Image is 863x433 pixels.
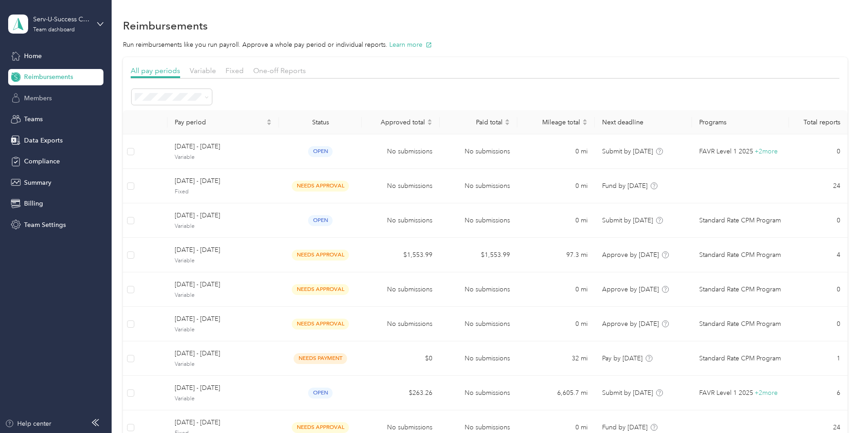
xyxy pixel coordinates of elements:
[362,134,439,169] td: No submissions
[175,395,272,403] span: Variable
[24,199,43,208] span: Billing
[175,418,272,428] span: [DATE] - [DATE]
[24,136,63,145] span: Data Exports
[24,51,42,61] span: Home
[175,291,272,300] span: Variable
[602,285,659,293] span: Approve by [DATE]
[517,376,595,410] td: 6,605.7 mi
[362,238,439,272] td: $1,553.99
[517,203,595,238] td: 0 mi
[440,110,517,134] th: Paid total
[5,419,51,428] button: Help center
[440,203,517,238] td: No submissions
[440,272,517,307] td: No submissions
[699,319,781,329] span: Standard Rate CPM Program
[308,215,333,226] span: open
[362,203,439,238] td: No submissions
[175,349,272,359] span: [DATE] - [DATE]
[699,285,781,295] span: Standard Rate CPM Program
[175,245,272,255] span: [DATE] - [DATE]
[440,341,517,376] td: No submissions
[505,121,510,127] span: caret-down
[755,389,778,397] span: + 2 more
[294,353,347,364] span: needs payment
[440,134,517,169] td: No submissions
[789,376,848,410] td: 6
[175,257,272,265] span: Variable
[362,376,439,410] td: $263.26
[226,66,244,75] span: Fixed
[582,118,588,123] span: caret-up
[789,272,848,307] td: 0
[175,153,272,162] span: Variable
[362,110,439,134] th: Approved total
[24,93,52,103] span: Members
[755,148,778,155] span: + 2 more
[602,389,653,397] span: Submit by [DATE]
[24,72,73,82] span: Reimbursements
[517,110,595,134] th: Mileage total
[440,169,517,203] td: No submissions
[123,21,208,30] h1: Reimbursements
[33,15,90,24] div: Serv-U-Success Corp
[789,203,848,238] td: 0
[175,326,272,334] span: Variable
[292,181,349,191] span: needs approval
[595,110,692,134] th: Next deadline
[24,178,51,187] span: Summary
[362,307,439,341] td: No submissions
[602,251,659,259] span: Approve by [DATE]
[812,382,863,433] iframe: Everlance-gr Chat Button Frame
[602,148,653,155] span: Submit by [DATE]
[517,272,595,307] td: 0 mi
[602,182,647,190] span: Fund by [DATE]
[175,211,272,221] span: [DATE] - [DATE]
[292,250,349,260] span: needs approval
[24,157,60,166] span: Compliance
[440,307,517,341] td: No submissions
[517,341,595,376] td: 32 mi
[24,220,66,230] span: Team Settings
[175,222,272,231] span: Variable
[24,114,43,124] span: Teams
[369,118,425,126] span: Approved total
[131,66,180,75] span: All pay periods
[167,110,279,134] th: Pay period
[175,360,272,369] span: Variable
[253,66,306,75] span: One-off Reports
[789,341,848,376] td: 1
[123,40,848,49] p: Run reimbursements like you run payroll. Approve a whole pay period or individual reports.
[292,422,349,433] span: needs approval
[699,216,781,226] span: Standard Rate CPM Program
[440,238,517,272] td: $1,553.99
[266,121,272,127] span: caret-down
[789,307,848,341] td: 0
[699,250,781,260] span: Standard Rate CPM Program
[175,280,272,290] span: [DATE] - [DATE]
[362,272,439,307] td: No submissions
[286,118,354,126] div: Status
[505,118,510,123] span: caret-up
[517,134,595,169] td: 0 mi
[582,121,588,127] span: caret-down
[292,284,349,295] span: needs approval
[440,376,517,410] td: No submissions
[33,27,75,33] div: Team dashboard
[175,188,272,196] span: Fixed
[789,238,848,272] td: 4
[308,146,333,157] span: open
[699,147,753,157] span: FAVR Level 1 2025
[517,307,595,341] td: 0 mi
[789,169,848,203] td: 24
[789,110,848,134] th: Total reports
[602,320,659,328] span: Approve by [DATE]
[517,238,595,272] td: 97.3 mi
[789,134,848,169] td: 0
[362,169,439,203] td: No submissions
[175,142,272,152] span: [DATE] - [DATE]
[602,423,647,431] span: Fund by [DATE]
[699,388,753,398] span: FAVR Level 1 2025
[525,118,580,126] span: Mileage total
[692,110,789,134] th: Programs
